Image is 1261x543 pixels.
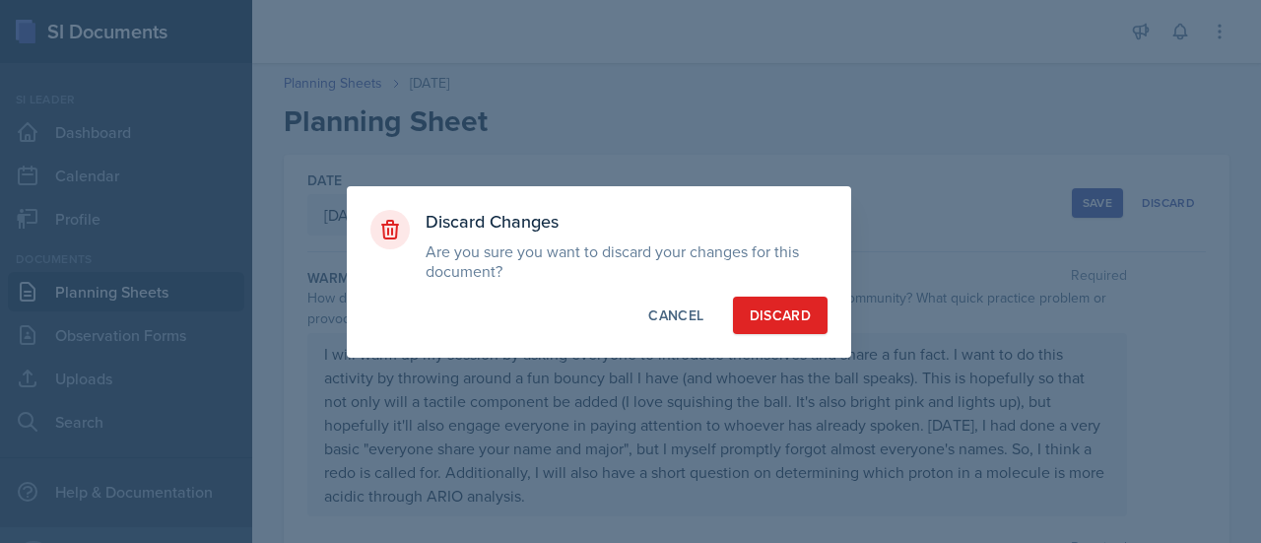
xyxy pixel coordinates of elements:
div: Discard [750,305,811,325]
button: Cancel [631,297,720,334]
div: Cancel [648,305,703,325]
button: Discard [733,297,828,334]
p: Are you sure you want to discard your changes for this document? [426,241,828,281]
h3: Discard Changes [426,210,828,234]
